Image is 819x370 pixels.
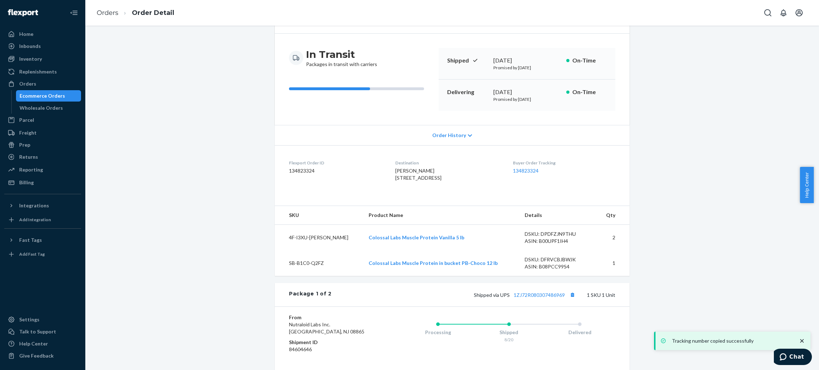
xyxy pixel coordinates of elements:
[493,56,561,65] div: [DATE]
[774,349,812,366] iframe: Opens a widget where you can chat to one of our agents
[19,251,45,257] div: Add Fast Tag
[19,80,36,87] div: Orders
[97,9,118,17] a: Orders
[4,40,81,52] a: Inbounds
[4,249,81,260] a: Add Fast Tag
[4,200,81,211] button: Integrations
[4,214,81,225] a: Add Integration
[800,167,814,203] button: Help Center
[332,290,615,299] div: 1 SKU 1 Unit
[16,90,81,102] a: Ecommerce Orders
[597,225,630,251] td: 2
[132,9,174,17] a: Order Detail
[19,166,43,173] div: Reporting
[19,153,38,160] div: Returns
[493,96,561,102] p: Promised by [DATE]
[514,292,565,298] a: 1ZJ72R080307486969
[395,160,501,166] dt: Destination
[525,238,591,245] div: ASIN: B00UPF1IH4
[572,56,607,65] p: On-Time
[447,88,488,96] p: Delivering
[19,217,51,223] div: Add Integration
[4,139,81,151] a: Prep
[289,346,374,353] dd: 84604646
[572,88,607,96] p: On-Time
[513,168,539,174] a: 134823324
[19,202,49,209] div: Integrations
[275,206,363,225] th: SKU
[493,65,561,71] p: Promised by [DATE]
[761,6,775,20] button: Open Search Box
[544,329,615,336] div: Delivered
[4,177,81,188] a: Billing
[395,168,441,181] span: [PERSON_NAME] [STREET_ADDRESS]
[19,129,37,136] div: Freight
[4,66,81,77] a: Replenishments
[67,6,81,20] button: Close Navigation
[19,55,42,62] div: Inventory
[792,6,806,20] button: Open account menu
[493,88,561,96] div: [DATE]
[4,326,81,337] button: Talk to Support
[19,116,34,124] div: Parcel
[432,132,466,139] span: Order History
[597,206,630,225] th: Qty
[4,151,81,163] a: Returns
[91,2,180,23] ol: breadcrumbs
[597,250,630,276] td: 1
[473,329,545,336] div: Shipped
[4,350,81,361] button: Give Feedback
[447,56,488,65] p: Shipped
[4,53,81,65] a: Inventory
[19,43,41,50] div: Inbounds
[19,328,56,335] div: Talk to Support
[369,234,464,240] a: Colossal Labs Muscle Protein Vanilla 5 lb
[525,263,591,270] div: ASIN: B08PCC99S4
[473,337,545,343] div: 8/20
[19,316,39,323] div: Settings
[4,28,81,40] a: Home
[525,256,591,263] div: DSKU: DFRVCBJBWJK
[19,340,48,347] div: Help Center
[4,78,81,89] a: Orders
[19,352,54,359] div: Give Feedback
[525,230,591,238] div: DSKU: DPDFZJN9THU
[16,102,81,114] a: Wholesale Orders
[289,290,332,299] div: Package 1 of 2
[306,48,377,61] h3: In Transit
[19,236,42,244] div: Fast Tags
[289,160,384,166] dt: Flexport Order ID
[474,292,577,298] span: Shipped via UPS
[4,314,81,325] a: Settings
[20,104,63,111] div: Wholesale Orders
[19,141,30,148] div: Prep
[289,314,374,321] dt: From
[19,31,33,38] div: Home
[4,114,81,126] a: Parcel
[306,48,377,68] div: Packages in transit with carriers
[275,250,363,276] td: SB-B1C0-Q2FZ
[4,234,81,246] button: Fast Tags
[275,225,363,251] td: 4F-I3XU-[PERSON_NAME]
[19,68,57,75] div: Replenishments
[402,329,473,336] div: Processing
[776,6,791,20] button: Open notifications
[798,337,805,344] svg: close toast
[513,160,615,166] dt: Buyer Order Tracking
[289,339,374,346] dt: Shipment ID
[568,290,577,299] button: Copy tracking number
[289,321,364,334] span: Nutraloid Labs Inc. [GEOGRAPHIC_DATA], NJ 08865
[519,206,597,225] th: Details
[363,206,519,225] th: Product Name
[4,127,81,138] a: Freight
[289,167,384,174] dd: 134823324
[672,337,791,344] p: Tracking number copied successfully
[4,338,81,349] a: Help Center
[4,164,81,175] a: Reporting
[8,9,38,16] img: Flexport logo
[20,92,65,99] div: Ecommerce Orders
[19,179,34,186] div: Billing
[369,260,498,266] a: Colossal Labs Muscle Protein in bucket PB-Choco 12 lb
